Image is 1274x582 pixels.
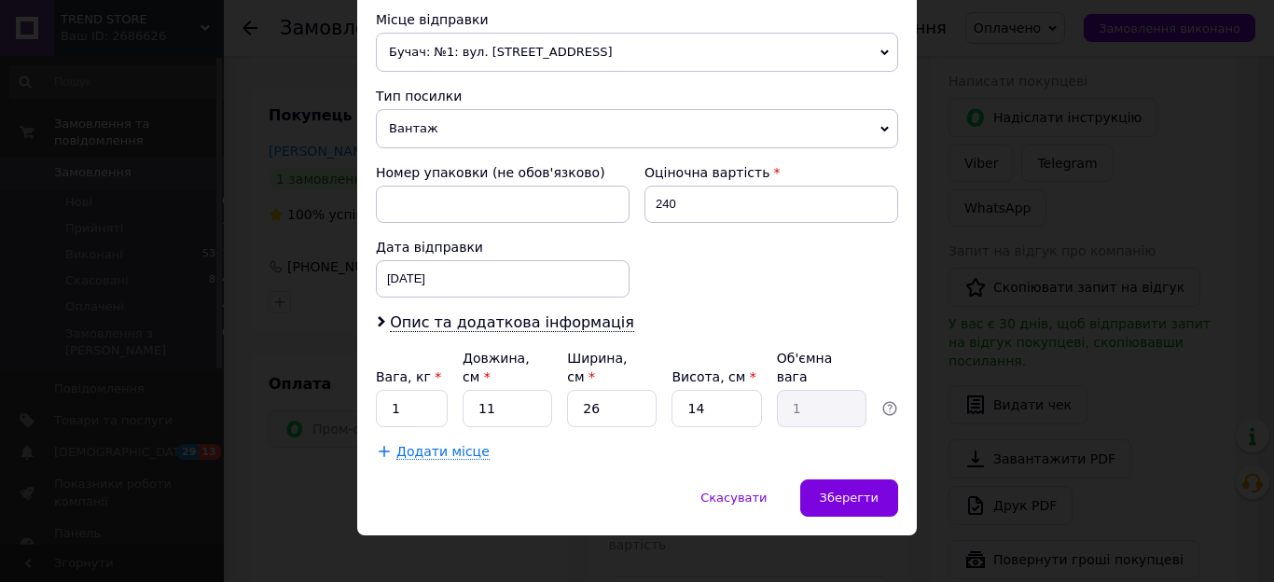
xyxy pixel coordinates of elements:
[376,163,630,182] div: Номер упаковки (не обов'язково)
[700,491,767,505] span: Скасувати
[463,351,530,384] label: Довжина, см
[376,12,489,27] span: Місце відправки
[396,444,490,460] span: Додати місце
[390,313,634,332] span: Опис та додаткова інформація
[820,491,879,505] span: Зберегти
[376,33,898,72] span: Бучач: №1: вул. [STREET_ADDRESS]
[376,109,898,148] span: Вантаж
[567,351,627,384] label: Ширина, см
[376,89,462,104] span: Тип посилки
[376,238,630,256] div: Дата відправки
[376,369,441,384] label: Вага, кг
[644,163,898,182] div: Оціночна вартість
[777,349,866,386] div: Об'ємна вага
[672,369,755,384] label: Висота, см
